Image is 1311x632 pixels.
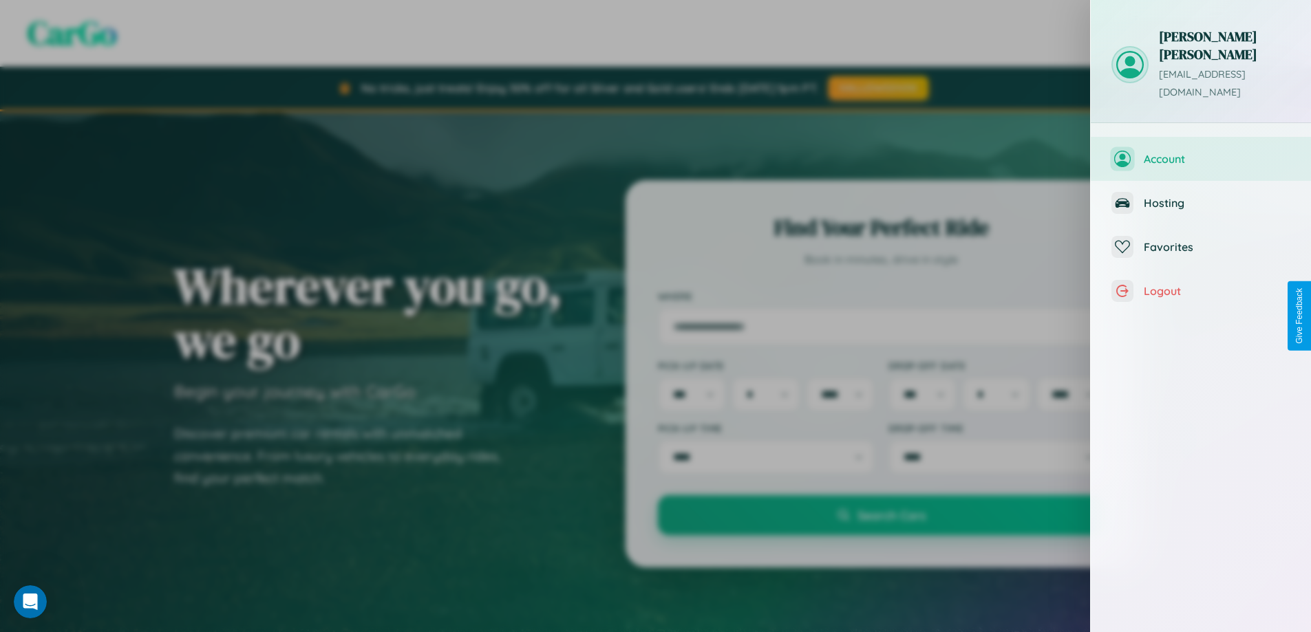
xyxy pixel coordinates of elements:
[1144,240,1290,254] span: Favorites
[1144,152,1290,166] span: Account
[1294,288,1304,344] div: Give Feedback
[1144,196,1290,210] span: Hosting
[1091,269,1311,313] button: Logout
[1159,28,1290,63] h3: [PERSON_NAME] [PERSON_NAME]
[1159,66,1290,102] p: [EMAIL_ADDRESS][DOMAIN_NAME]
[1091,137,1311,181] button: Account
[1144,284,1290,298] span: Logout
[14,585,47,618] iframe: Intercom live chat
[1091,181,1311,225] button: Hosting
[1091,225,1311,269] button: Favorites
